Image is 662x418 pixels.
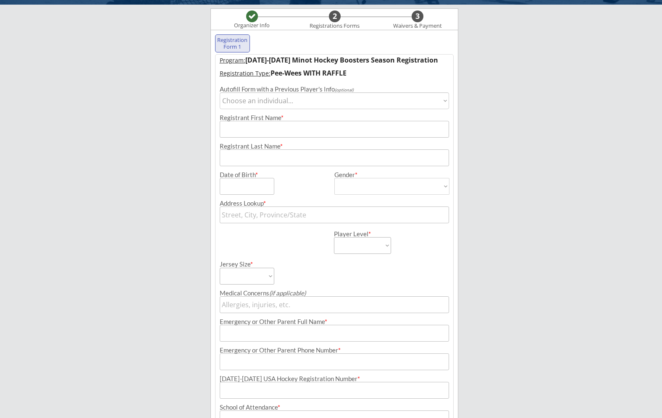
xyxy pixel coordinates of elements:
div: Player Level [334,231,391,237]
strong: Pee-Wees WITH RAFFLE [271,68,347,78]
div: [DATE]-[DATE] USA Hockey Registration Number [220,376,449,382]
div: Emergency or Other Parent Full Name [220,319,449,325]
div: 3 [412,12,423,21]
div: Organizer Info [229,22,275,29]
div: Registrant Last Name [220,143,449,149]
div: Medical Concerns [220,290,449,296]
u: Registration Type: [220,69,271,77]
div: Registrant First Name [220,115,449,121]
strong: [DATE]-[DATE] Minot Hockey Boosters Season Registration [245,55,438,65]
div: School of Attendance [220,404,449,410]
div: Autofill Form with a Previous Player's Info [220,86,449,92]
input: Street, City, Province/State [220,206,449,223]
em: (if applicable) [269,289,306,297]
u: Program: [220,56,245,64]
div: 2 [329,12,341,21]
div: Gender [334,172,449,178]
div: Registration Form 1 [217,37,248,50]
input: Allergies, injuries, etc. [220,296,449,313]
div: Registrations Forms [306,23,364,29]
div: Emergency or Other Parent Phone Number [220,347,449,353]
div: Date of Birth [220,172,263,178]
em: (optional) [335,87,354,92]
div: Jersey Size [220,261,263,267]
div: Address Lookup [220,200,449,206]
div: Waivers & Payment [389,23,447,29]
